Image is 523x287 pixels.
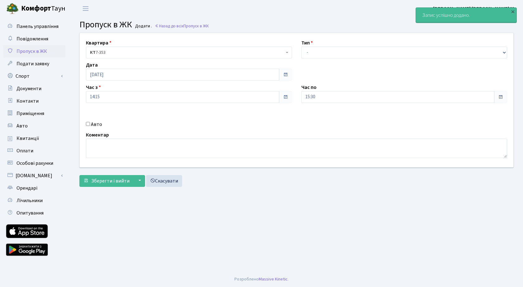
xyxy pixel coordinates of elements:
[3,95,65,107] a: Контакти
[155,23,209,29] a: Назад до всіхПропуск в ЖК
[91,121,102,128] label: Авто
[3,82,65,95] a: Документи
[3,132,65,145] a: Квитанції
[146,175,182,187] a: Скасувати
[301,39,313,47] label: Тип
[3,182,65,194] a: Орендарі
[183,23,209,29] span: Пропуск в ЖК
[3,207,65,219] a: Опитування
[16,35,48,42] span: Повідомлення
[16,135,39,142] span: Квитанції
[3,58,65,70] a: Подати заявку
[3,169,65,182] a: [DOMAIN_NAME]
[3,145,65,157] a: Оплати
[3,120,65,132] a: Авто
[3,194,65,207] a: Лічильники
[416,8,516,23] div: Запис успішно додано.
[16,60,49,67] span: Подати заявку
[86,47,292,58] span: <b>КТ</b>&nbsp;&nbsp;&nbsp;&nbsp;7-353
[86,84,101,91] label: Час з
[16,147,33,154] span: Оплати
[3,107,65,120] a: Приміщення
[21,3,51,13] b: Комфорт
[90,49,284,56] span: <b>КТ</b>&nbsp;&nbsp;&nbsp;&nbsp;7-353
[86,39,111,47] label: Квартира
[16,110,44,117] span: Приміщення
[16,160,53,167] span: Особові рахунки
[16,98,39,104] span: Контакти
[16,185,37,192] span: Орендарі
[3,70,65,82] a: Спорт
[91,178,130,184] span: Зберегти і вийти
[79,18,132,31] span: Пропуск в ЖК
[86,61,98,69] label: Дата
[16,210,44,216] span: Опитування
[510,8,516,15] div: ×
[16,123,28,129] span: Авто
[3,45,65,58] a: Пропуск в ЖК
[433,5,516,12] a: [PERSON_NAME] [PERSON_NAME] М.
[259,276,288,282] a: Massive Kinetic
[3,157,65,169] a: Особові рахунки
[79,175,134,187] button: Зберегти і вийти
[16,23,59,30] span: Панель управління
[3,33,65,45] a: Повідомлення
[6,2,19,15] img: logo.png
[3,20,65,33] a: Панель управління
[16,197,43,204] span: Лічильники
[16,48,47,55] span: Пропуск в ЖК
[21,3,65,14] span: Таун
[78,3,93,14] button: Переключити навігацію
[301,84,317,91] label: Час по
[134,24,152,29] small: Додати .
[90,49,96,56] b: КТ
[86,131,109,139] label: Коментар
[16,85,41,92] span: Документи
[234,276,289,283] div: Розроблено .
